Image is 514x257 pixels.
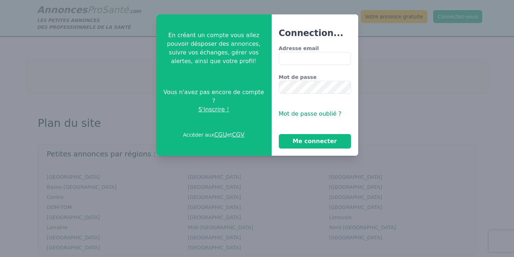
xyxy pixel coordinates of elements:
h3: Connection... [279,27,351,39]
label: Adresse email [279,45,351,52]
span: S'inscrire ! [198,105,229,114]
p: Accéder aux et [183,130,245,139]
a: CGU [214,131,227,138]
label: Mot de passe [279,74,351,81]
p: En créant un compte vous allez pouvoir désposer des annonces, suivre vos échanges, gérer vos aler... [162,31,266,66]
span: Vous n'avez pas encore de compte ? [162,88,266,105]
span: Mot de passe oublié ? [279,110,342,117]
a: CGV [232,131,245,138]
button: Me connecter [279,134,351,149]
